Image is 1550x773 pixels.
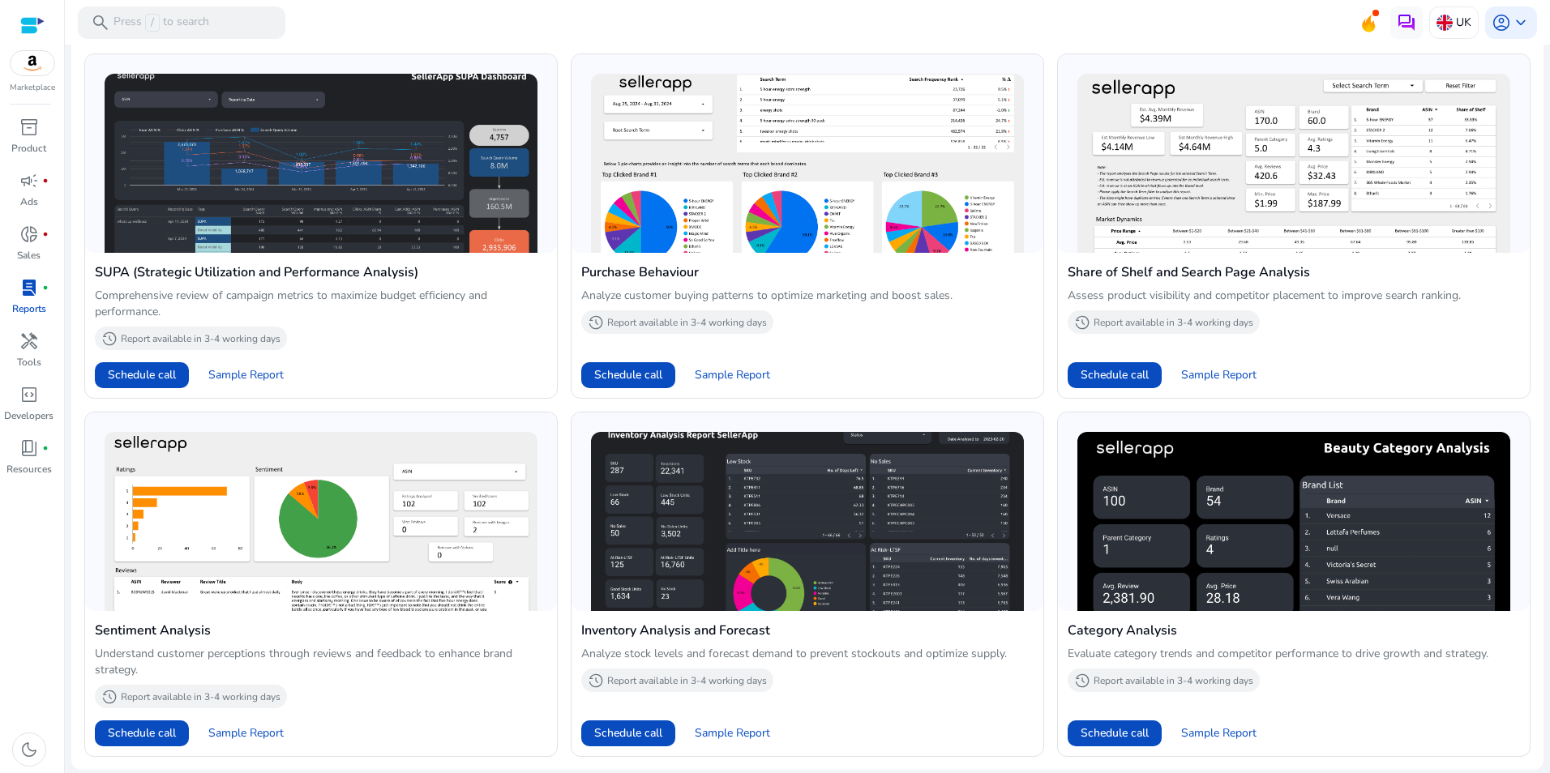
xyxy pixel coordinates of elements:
[682,720,783,746] button: Sample Report
[682,362,783,388] button: Sample Report
[11,141,46,156] p: Product
[1074,314,1090,331] span: history_2
[101,331,118,347] span: history_2
[695,367,770,383] span: Sample Report
[588,314,604,331] span: history_2
[10,82,55,94] p: Marketplace
[1181,367,1257,383] span: Sample Report
[581,263,1034,282] h4: Purchase Behaviour
[108,724,176,741] span: Schedule call
[195,362,297,388] button: Sample Report
[594,724,662,741] span: Schedule call
[101,689,118,705] span: history_2
[1456,8,1471,36] p: UK
[1068,362,1162,388] button: Schedule call
[6,462,52,476] p: Resources
[607,674,767,687] p: Report available in 3-4 working days
[108,366,176,383] span: Schedule call
[1074,673,1090,689] span: history_2
[19,224,39,244] span: donut_small
[208,725,284,741] span: Sample Report
[19,171,39,190] span: campaign
[208,367,284,383] span: Sample Report
[1094,316,1253,329] p: Report available in 3-4 working days
[19,278,39,297] span: lab_profile
[1492,13,1511,32] span: account_circle
[1437,15,1453,31] img: uk.svg
[4,408,54,423] p: Developers
[12,301,46,316] p: Reports
[695,725,770,741] span: Sample Report
[19,740,39,759] span: dark_mode
[1068,720,1162,746] button: Schedule call
[11,51,54,75] img: amazon.svg
[95,263,547,282] h4: SUPA (Strategic Utilization and Performance Analysis)
[581,288,1034,304] p: Analyze customer buying patterns to optimize marketing and boost sales.
[20,194,38,209] p: Ads
[594,366,662,383] span: Schedule call
[607,316,767,329] p: Report available in 3-4 working days
[1081,724,1149,741] span: Schedule call
[1068,646,1520,662] p: Evaluate category trends and competitor performance to drive growth and strategy.
[95,288,547,320] p: Comprehensive review of campaign metrics to maximize budget efficiency and performance.
[19,385,39,404] span: code_blocks
[581,646,1034,662] p: Analyze stock levels and forecast demand to prevent stockouts and optimize supply.
[19,117,39,137] span: inventory_2
[95,720,189,746] button: Schedule call
[1181,725,1257,741] span: Sample Report
[17,355,41,369] p: Tools
[581,720,675,746] button: Schedule call
[1511,13,1531,32] span: keyboard_arrow_down
[17,248,41,263] p: Sales
[95,621,547,640] h4: Sentiment Analysis
[19,438,39,458] span: book_4
[1081,366,1149,383] span: Schedule call
[113,14,209,32] p: Press to search
[1168,362,1270,388] button: Sample Report
[1068,263,1520,282] h4: Share of Shelf and Search Page Analysis
[1068,288,1520,304] p: Assess product visibility and competitor placement to improve search ranking.
[121,690,280,703] p: Report available in 3-4 working days
[121,332,280,345] p: Report available in 3-4 working days
[42,231,49,237] span: fiber_manual_record
[581,362,675,388] button: Schedule call
[19,331,39,351] span: handyman
[95,646,547,678] p: Understand customer perceptions through reviews and feedback to enhance brand strategy.
[91,13,110,32] span: search
[95,362,189,388] button: Schedule call
[1068,621,1520,640] h4: Category Analysis
[1094,674,1253,687] p: Report available in 3-4 working days
[1168,720,1270,746] button: Sample Report
[588,673,604,689] span: history_2
[145,14,160,32] span: /
[42,177,49,184] span: fiber_manual_record
[42,284,49,291] span: fiber_manual_record
[581,621,1034,640] h4: Inventory Analysis and Forecast
[195,720,297,746] button: Sample Report
[42,445,49,451] span: fiber_manual_record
